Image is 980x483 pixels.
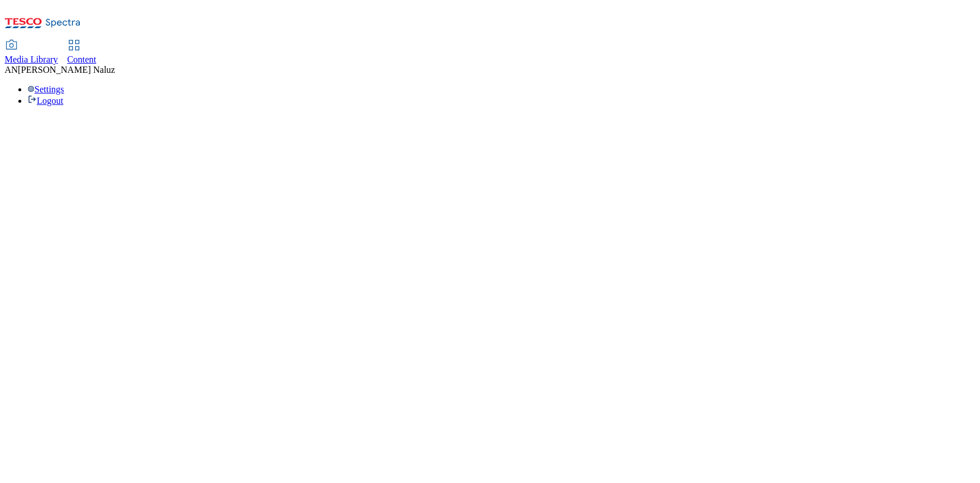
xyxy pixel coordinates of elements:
a: Media Library [5,41,58,65]
span: [PERSON_NAME] Naluz [18,65,115,75]
a: Content [67,41,96,65]
span: Content [67,54,96,64]
span: AN [5,65,18,75]
span: Media Library [5,54,58,64]
a: Settings [28,84,64,94]
a: Logout [28,96,63,106]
